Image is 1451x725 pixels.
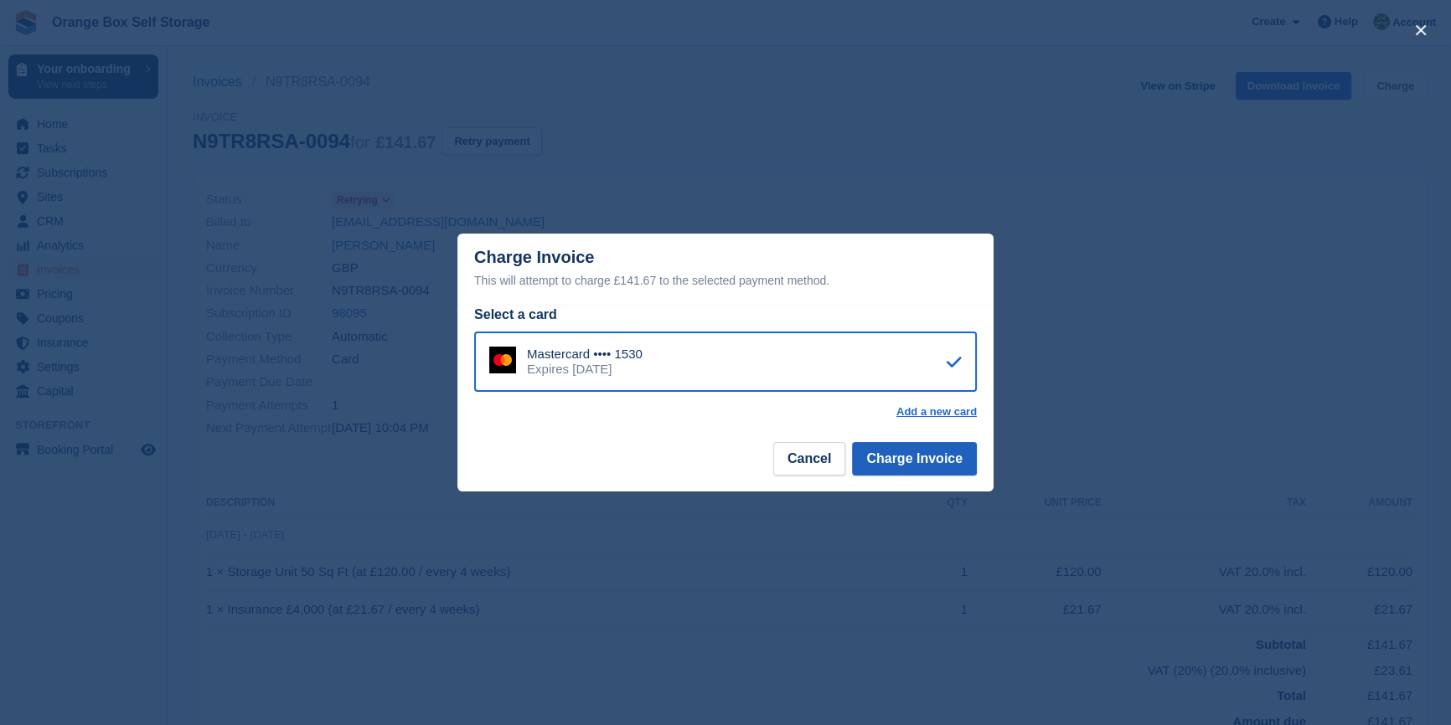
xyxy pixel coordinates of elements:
[474,305,977,325] div: Select a card
[474,248,977,291] div: Charge Invoice
[1407,17,1434,44] button: close
[852,442,977,476] button: Charge Invoice
[527,347,643,362] div: Mastercard •••• 1530
[489,347,516,373] img: Mastercard Logo
[896,405,977,419] a: Add a new card
[474,270,977,291] div: This will attempt to charge £141.67 to the selected payment method.
[773,442,845,476] button: Cancel
[527,362,643,377] div: Expires [DATE]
